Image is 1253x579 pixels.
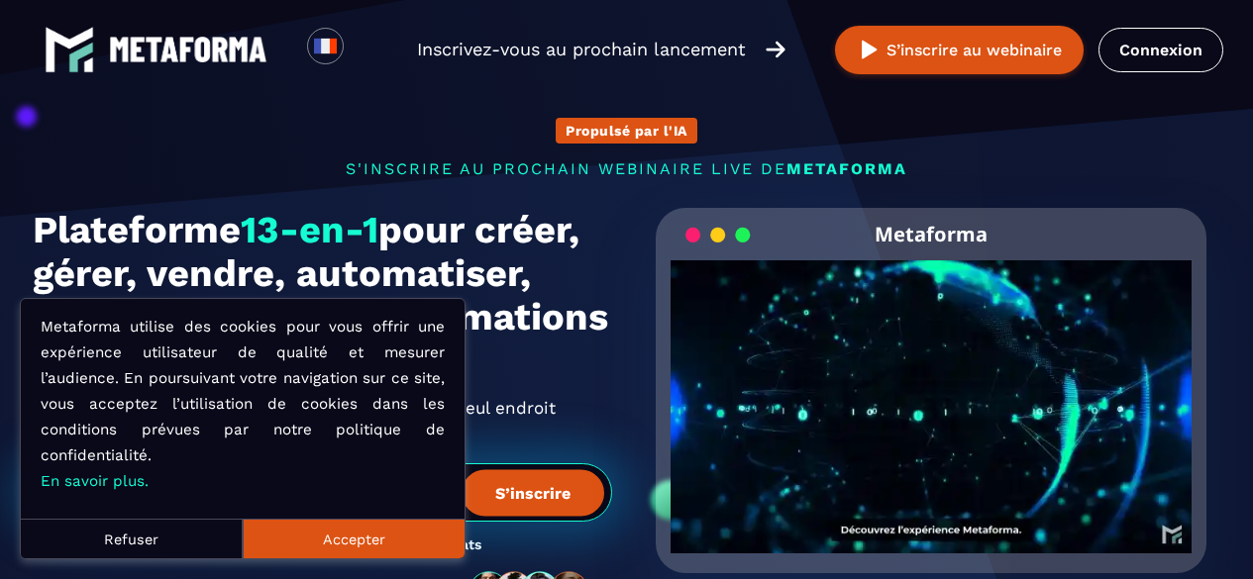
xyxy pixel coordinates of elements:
h2: Metaforma [875,208,988,260]
img: play [857,38,882,62]
a: Connexion [1098,28,1223,72]
div: Search for option [344,28,392,71]
button: Refuser [21,519,243,558]
img: logo [109,37,267,62]
a: En savoir plus. [41,472,149,490]
button: Accepter [243,519,465,558]
p: Propulsé par l'IA [566,123,687,139]
span: 13-en-1 [241,208,378,251]
h1: Plateforme pour créer, gérer, vendre, automatiser, scaler vos services, formations et coachings. [33,208,612,382]
button: S’inscrire [462,469,604,516]
img: loading [685,226,751,244]
p: s'inscrire au prochain webinaire live de [33,159,1221,178]
video: Your browser does not support the video tag. [671,260,1193,521]
p: Metaforma utilise des cookies pour vous offrir une expérience utilisateur de qualité et mesurer l... [41,314,445,494]
button: S’inscrire au webinaire [835,26,1084,74]
img: fr [313,34,338,58]
span: METAFORMA [786,159,907,178]
img: logo [45,25,94,74]
p: Inscrivez-vous au prochain lancement [417,36,746,63]
input: Search for option [361,38,375,61]
img: arrow-right [766,39,785,60]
